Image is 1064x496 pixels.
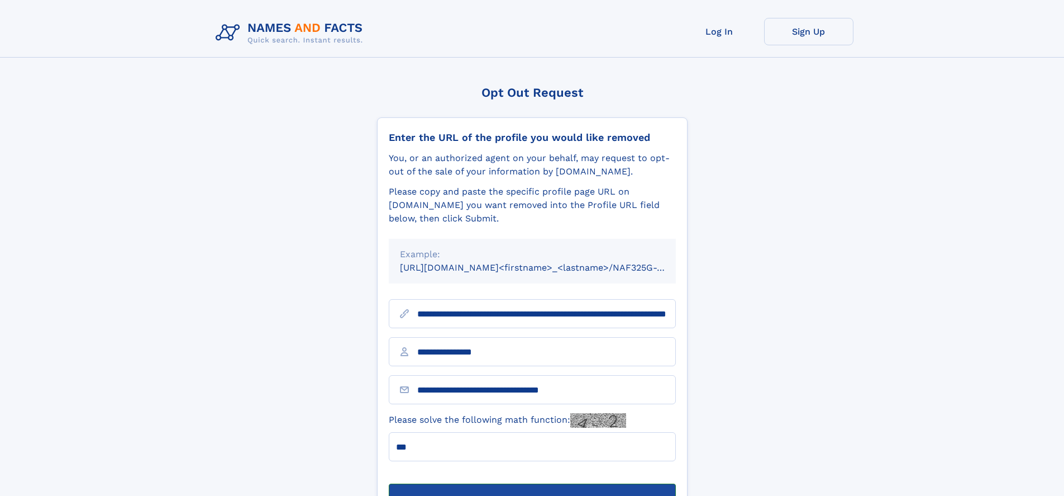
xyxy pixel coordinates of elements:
[675,18,764,45] a: Log In
[389,185,676,225] div: Please copy and paste the specific profile page URL on [DOMAIN_NAME] you want removed into the Pr...
[211,18,372,48] img: Logo Names and Facts
[400,248,665,261] div: Example:
[389,131,676,144] div: Enter the URL of the profile you would like removed
[377,86,688,100] div: Opt Out Request
[400,262,697,273] small: [URL][DOMAIN_NAME]<firstname>_<lastname>/NAF325G-xxxxxxxx
[389,413,626,428] label: Please solve the following math function:
[764,18,853,45] a: Sign Up
[389,152,676,178] div: You, or an authorized agent on your behalf, may request to opt-out of the sale of your informatio...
